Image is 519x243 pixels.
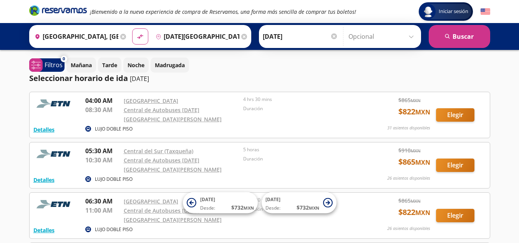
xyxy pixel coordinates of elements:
small: MXN [244,205,254,211]
button: Detalles [33,226,55,234]
p: 31 asientos disponibles [387,125,430,131]
a: Central de Autobuses [DATE][GEOGRAPHIC_DATA][PERSON_NAME] [124,207,222,223]
p: LUJO DOBLE PISO [95,176,133,183]
p: 26 asientos disponibles [387,175,430,182]
p: Seleccionar horario de ida [29,73,128,84]
button: Mañana [66,58,96,73]
p: 04:00 AM [85,96,120,105]
input: Buscar Origen [32,27,118,46]
span: $ 865 [398,156,430,168]
small: MXN [411,148,421,154]
img: RESERVAMOS [33,197,76,212]
p: Filtros [45,60,63,69]
span: $ 822 [398,207,430,218]
p: Duración [243,155,359,162]
p: [DATE] [130,74,149,83]
small: MXN [411,98,421,103]
span: $ 822 [398,106,430,117]
a: Central de Autobuses [DATE][GEOGRAPHIC_DATA][PERSON_NAME] [124,106,222,123]
input: Buscar Destino [153,27,239,46]
button: Noche [123,58,149,73]
span: $ 865 [398,197,421,205]
button: Madrugada [151,58,189,73]
p: 26 asientos disponibles [387,225,430,232]
button: Detalles [33,126,55,134]
input: Opcional [348,27,417,46]
p: 11:00 AM [85,206,120,215]
em: ¡Bienvenido a la nueva experiencia de compra de Reservamos, una forma más sencilla de comprar tus... [90,8,356,15]
a: [GEOGRAPHIC_DATA] [124,198,178,205]
p: Madrugada [155,61,185,69]
span: Desde: [265,205,280,212]
p: Noche [128,61,144,69]
span: $ 865 [398,96,421,104]
span: $ 732 [231,203,254,212]
button: [DATE]Desde:$732MXN [183,192,258,213]
span: Desde: [200,205,215,212]
button: Elegir [436,159,474,172]
p: 08:30 AM [85,105,120,114]
button: [DATE]Desde:$732MXN [262,192,337,213]
button: Detalles [33,176,55,184]
span: $ 732 [297,203,319,212]
span: [DATE] [200,196,215,203]
span: [DATE] [265,196,280,203]
p: 4 hrs 30 mins [243,96,359,103]
span: 0 [63,56,65,62]
small: MXN [411,198,421,204]
p: LUJO DOBLE PISO [95,126,133,132]
a: Central de Autobuses [DATE][GEOGRAPHIC_DATA][PERSON_NAME] [124,157,222,173]
img: RESERVAMOS [33,96,76,111]
button: Tarde [98,58,121,73]
button: English [481,7,490,17]
p: Tarde [102,61,117,69]
small: MXN [415,158,430,167]
a: Central del Sur (Taxqueña) [124,147,193,155]
p: LUJO DOBLE PISO [95,226,133,233]
small: MXN [415,208,430,217]
p: Mañana [71,61,92,69]
p: 06:30 AM [85,197,120,206]
p: 05:30 AM [85,146,120,155]
span: Iniciar sesión [436,8,471,15]
button: 0Filtros [29,58,65,72]
i: Brand Logo [29,5,87,16]
small: MXN [415,108,430,116]
button: Elegir [436,209,474,222]
p: 10:30 AM [85,155,120,165]
p: 5 horas [243,146,359,153]
span: $ 910 [398,146,421,154]
button: Buscar [429,25,490,48]
small: MXN [309,205,319,211]
p: Duración [243,105,359,112]
img: RESERVAMOS [33,146,76,162]
a: [GEOGRAPHIC_DATA] [124,97,178,104]
a: Brand Logo [29,5,87,18]
input: Elegir Fecha [263,27,338,46]
button: Elegir [436,108,474,122]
